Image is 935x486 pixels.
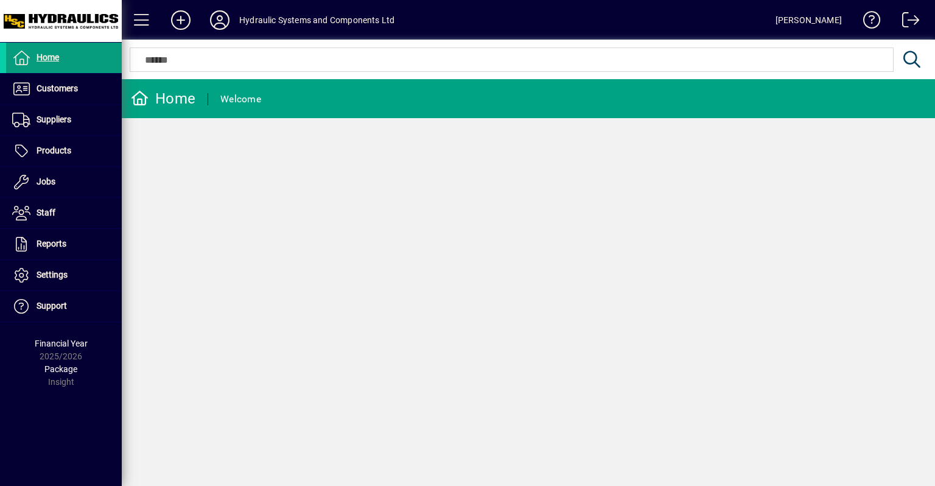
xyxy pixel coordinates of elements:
[37,146,71,155] span: Products
[44,364,77,374] span: Package
[131,89,195,108] div: Home
[37,208,55,217] span: Staff
[893,2,920,42] a: Logout
[37,239,66,248] span: Reports
[37,83,78,93] span: Customers
[220,90,261,109] div: Welcome
[6,167,122,197] a: Jobs
[37,301,67,311] span: Support
[6,105,122,135] a: Suppliers
[37,270,68,280] span: Settings
[35,339,88,348] span: Financial Year
[239,10,394,30] div: Hydraulic Systems and Components Ltd
[37,114,71,124] span: Suppliers
[854,2,881,42] a: Knowledge Base
[6,229,122,259] a: Reports
[6,74,122,104] a: Customers
[776,10,842,30] div: [PERSON_NAME]
[200,9,239,31] button: Profile
[37,177,55,186] span: Jobs
[6,291,122,322] a: Support
[6,136,122,166] a: Products
[37,52,59,62] span: Home
[6,198,122,228] a: Staff
[161,9,200,31] button: Add
[6,260,122,291] a: Settings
